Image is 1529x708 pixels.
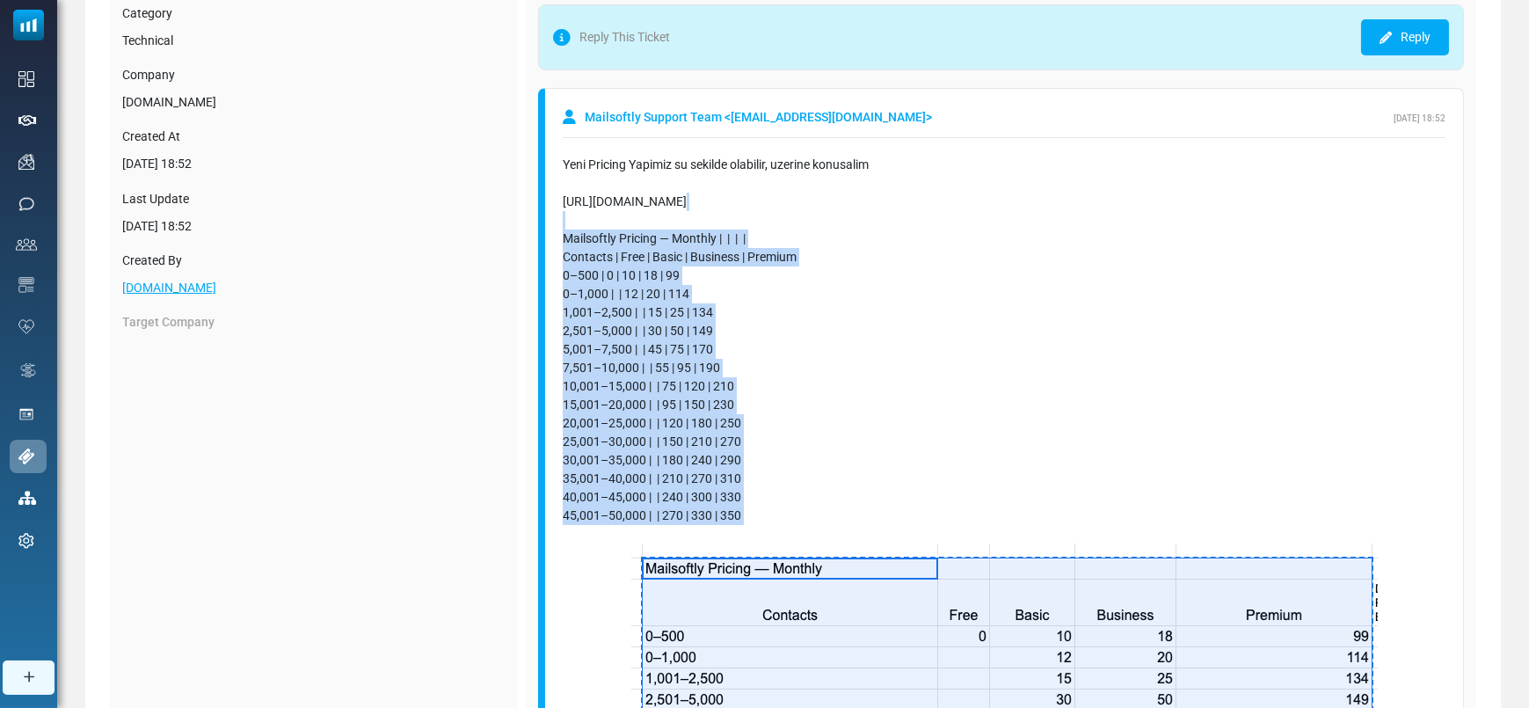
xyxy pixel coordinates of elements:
label: Created By [122,252,505,270]
img: domain-health-icon.svg [18,319,34,333]
span: Reply This Ticket [553,19,670,55]
a: Reply [1361,19,1449,55]
div: [DATE] 18:52 [122,217,505,236]
label: Company [122,66,505,84]
img: workflow.svg [18,361,38,381]
span: [DATE] 18:52 [1394,113,1445,123]
img: landing_pages.svg [18,406,34,422]
label: Last Update [122,190,505,208]
img: contacts-icon.svg [16,238,37,251]
div: [DOMAIN_NAME] [122,93,505,112]
img: support-icon-active.svg [18,449,34,464]
div: [DATE] 18:52 [122,155,505,173]
img: mailsoftly_icon_blue_white.svg [13,10,44,40]
label: Created At [122,128,505,146]
img: dashboard-icon.svg [18,71,34,87]
span: Mailsoftly Support Team < [EMAIL_ADDRESS][DOMAIN_NAME] > [585,108,932,127]
label: Target Company [122,313,215,332]
img: campaigns-icon.png [18,154,34,170]
div: Yeni Pricing Yapimiz su sekilde olabilir, uzerine konusalim [URL][DOMAIN_NAME] [563,156,1445,230]
label: Category [122,4,505,23]
img: sms-icon.png [18,196,34,212]
img: email-templates-icon.svg [18,277,34,293]
img: settings-icon.svg [18,533,34,549]
div: Technical [122,32,505,50]
a: [DOMAIN_NAME] [122,281,216,295]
